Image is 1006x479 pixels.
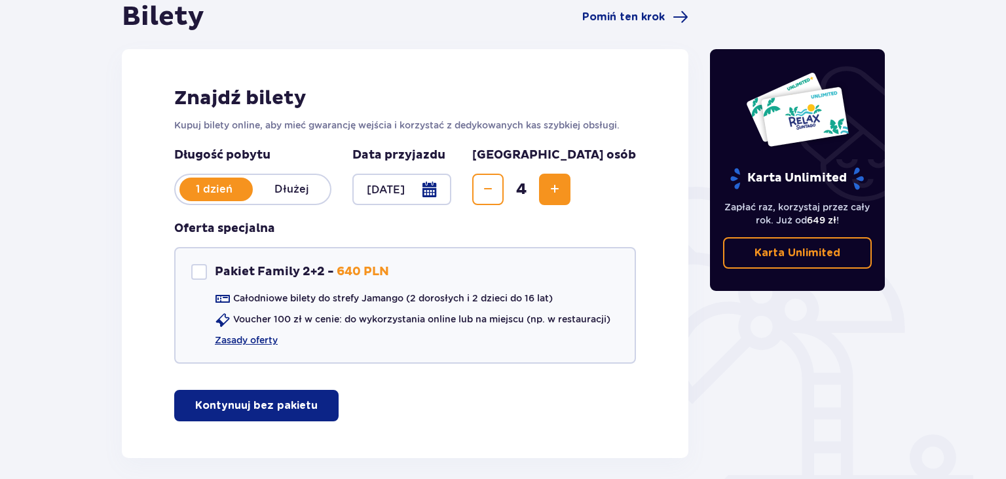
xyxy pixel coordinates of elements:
[174,86,636,111] h2: Znajdź bilety
[176,182,253,197] p: 1 dzień
[582,9,688,25] a: Pomiń ten krok
[122,1,204,33] h1: Bilety
[352,147,445,163] p: Data przyjazdu
[472,174,504,205] button: Zmniejsz
[253,182,330,197] p: Dłużej
[174,119,636,132] p: Kupuj bilety online, aby mieć gwarancję wejścia i korzystać z dedykowanych kas szybkiej obsługi.
[723,201,872,227] p: Zapłać raz, korzystaj przez cały rok. Już od !
[472,147,636,163] p: [GEOGRAPHIC_DATA] osób
[723,237,872,269] a: Karta Unlimited
[729,167,865,190] p: Karta Unlimited
[539,174,570,205] button: Zwiększ
[174,147,331,163] p: Długość pobytu
[506,180,536,199] span: 4
[174,390,339,421] button: Kontynuuj bez pakietu
[754,246,840,260] p: Karta Unlimited
[233,292,553,305] p: Całodniowe bilety do strefy Jamango (2 dorosłych i 2 dzieci do 16 lat)
[337,264,389,280] p: 640 PLN
[745,71,849,147] img: Dwie karty całoroczne do Suntago z napisem 'UNLIMITED RELAX', na białym tle z tropikalnymi liśćmi...
[195,398,318,413] p: Kontynuuj bez pakietu
[807,215,836,225] span: 649 zł
[174,221,275,237] h3: Oferta specjalna
[582,10,665,24] span: Pomiń ten krok
[215,264,334,280] p: Pakiet Family 2+2 -
[233,313,610,326] p: Voucher 100 zł w cenie: do wykorzystania online lub na miejscu (np. w restauracji)
[215,334,278,347] a: Zasady oferty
